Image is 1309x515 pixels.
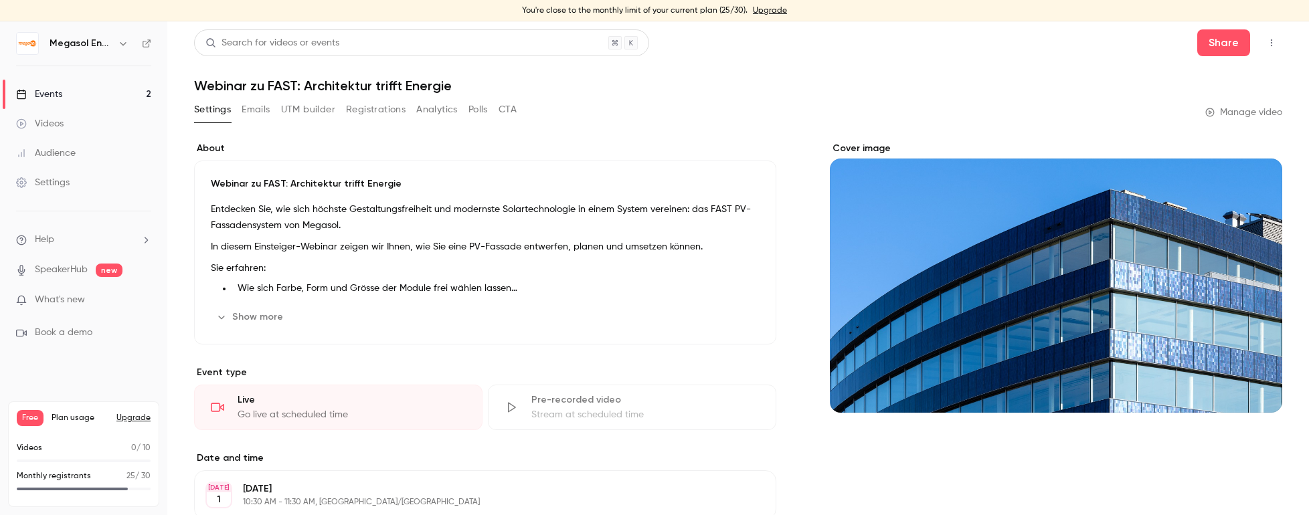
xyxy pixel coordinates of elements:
[16,146,76,160] div: Audience
[194,99,231,120] button: Settings
[243,497,705,508] p: 10:30 AM - 11:30 AM, [GEOGRAPHIC_DATA]/[GEOGRAPHIC_DATA]
[416,99,458,120] button: Analytics
[194,451,776,465] label: Date and time
[96,264,122,277] span: new
[116,413,151,423] button: Upgrade
[1205,106,1282,119] a: Manage video
[194,142,776,155] label: About
[17,33,38,54] img: Megasol Energie AG
[126,470,151,482] p: / 30
[232,282,760,296] li: Wie sich Farbe, Form und Grösse der Module frei wählen lassen
[35,233,54,247] span: Help
[211,239,760,255] p: In diesem Einsteiger-Webinar zeigen wir Ihnen, wie Sie eine PV-Fassade entwerfen, planen und umse...
[17,470,91,482] p: Monthly registrants
[238,408,466,421] div: Go live at scheduled time
[499,99,517,120] button: CTA
[16,176,70,189] div: Settings
[531,408,760,421] div: Stream at scheduled time
[217,493,221,506] p: 1
[753,5,787,16] a: Upgrade
[16,88,62,101] div: Events
[211,260,760,276] p: Sie erfahren:
[17,410,43,426] span: Free
[468,99,488,120] button: Polls
[205,36,339,50] div: Search for videos or events
[194,366,776,379] p: Event type
[242,99,270,120] button: Emails
[211,177,760,191] p: Webinar zu FAST: Architektur trifft Energie
[52,413,108,423] span: Plan usage
[346,99,406,120] button: Registrations
[16,233,151,247] li: help-dropdown-opener
[281,99,335,120] button: UTM builder
[35,293,85,307] span: What's new
[194,385,483,430] div: LiveGo live at scheduled time
[16,117,64,130] div: Videos
[211,306,291,328] button: Show more
[131,442,151,454] p: / 10
[243,482,705,496] p: [DATE]
[238,393,466,407] div: Live
[830,142,1282,155] label: Cover image
[211,201,760,233] p: Entdecken Sie, wie sich höchste Gestaltungsfreiheit und modernste Solartechnologie in einem Syste...
[830,142,1282,413] section: Cover image
[126,472,135,480] span: 25
[194,78,1282,94] h1: Webinar zu FAST: Architektur trifft Energie
[17,442,42,454] p: Videos
[207,483,231,492] div: [DATE]
[131,444,137,452] span: 0
[50,37,112,50] h6: Megasol Energie AG
[1197,29,1250,56] button: Share
[35,263,88,277] a: SpeakerHub
[35,326,92,340] span: Book a demo
[488,385,776,430] div: Pre-recorded videoStream at scheduled time
[531,393,760,407] div: Pre-recorded video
